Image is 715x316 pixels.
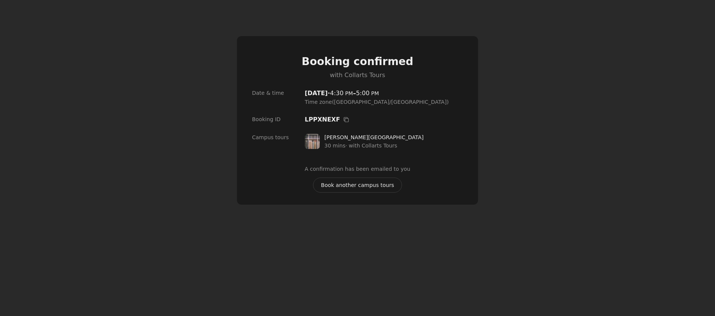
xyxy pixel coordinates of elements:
[330,71,385,80] span: with Collarts Tours
[370,90,379,96] span: PM
[313,178,402,193] a: Book another campus tours
[305,90,328,97] span: [DATE]
[305,115,340,124] span: LPPXNEXF
[344,90,353,96] span: PM
[252,115,305,123] h2: Booking ID
[324,133,423,141] span: [PERSON_NAME][GEOGRAPHIC_DATA]
[330,90,344,97] span: 4:30
[321,181,394,189] span: Book another campus tours
[252,89,305,97] h2: Date & time
[342,115,351,124] button: Copy Booking ID to clipboard
[324,141,397,150] span: 30 mins · with Collarts Tours
[305,89,463,98] span: · –
[302,54,413,69] h1: Booking confirmed
[305,165,410,173] span: A confirmation has been emailed to you
[252,133,305,141] h2: Campus tours
[356,90,370,97] span: 5:00
[305,98,463,106] span: Time zone ( [GEOGRAPHIC_DATA]/[GEOGRAPHIC_DATA] )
